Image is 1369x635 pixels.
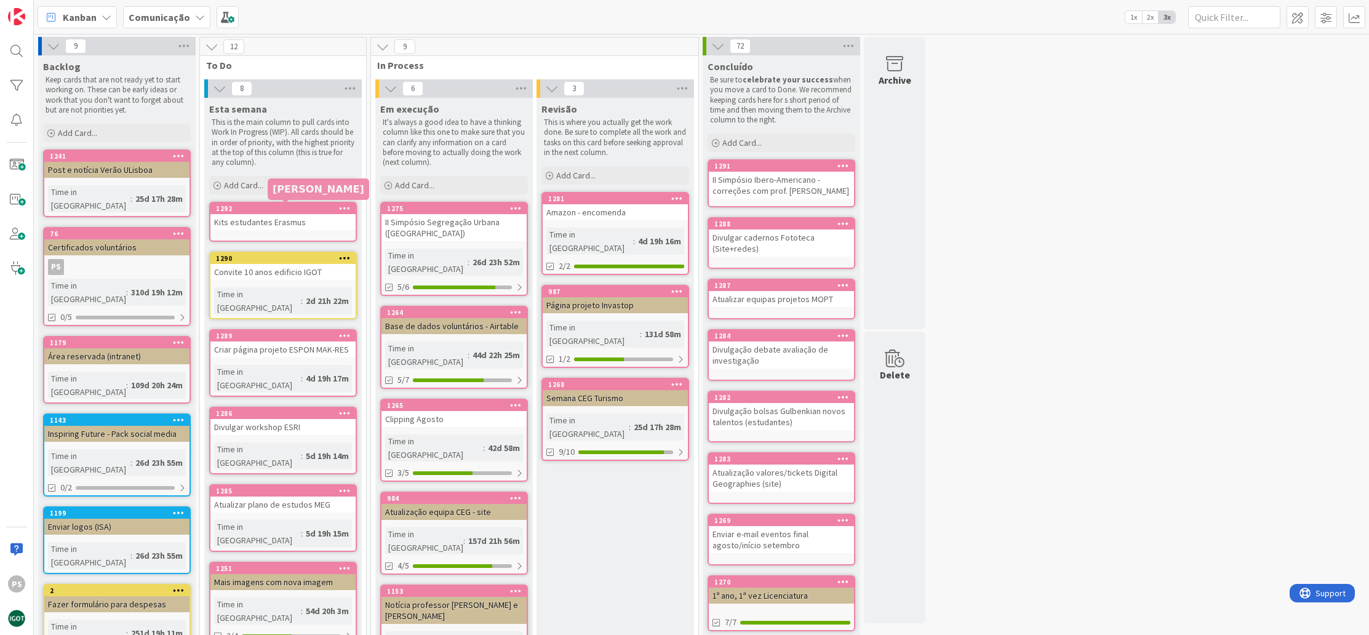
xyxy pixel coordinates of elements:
[50,586,190,595] div: 2
[44,162,190,178] div: Post e notícia Verão ULisboa
[381,586,527,624] div: 1153Notícia professor [PERSON_NAME] e [PERSON_NAME]
[60,311,72,324] span: 0/5
[44,585,190,596] div: 2
[44,228,190,255] div: 76Certificados voluntários
[485,441,523,455] div: 42d 58m
[714,578,854,586] div: 1270
[381,493,527,504] div: 984
[402,81,423,96] span: 6
[708,329,855,381] a: 1284Divulgação debate avaliação de investigação
[469,348,523,362] div: 44d 22h 25m
[548,287,688,296] div: 987
[543,286,688,297] div: 987
[381,411,527,427] div: Clipping Agosto
[210,264,356,280] div: Convite 10 anos edificio IGOT
[48,542,130,569] div: Time in [GEOGRAPHIC_DATA]
[635,234,684,248] div: 4d 19h 16m
[714,220,854,228] div: 1288
[381,307,527,334] div: 1264Base de dados voluntários - Airtable
[722,137,762,148] span: Add Card...
[709,280,854,307] div: 1287Atualizar equipas projetos MOPT
[210,330,356,341] div: 1289
[223,39,244,54] span: 12
[709,291,854,307] div: Atualizar equipas projetos MOPT
[714,455,854,463] div: 1283
[301,372,303,385] span: :
[708,575,855,631] a: 12701º ano, 1ª vez Licenciatura7/7
[214,597,301,625] div: Time in [GEOGRAPHIC_DATA]
[132,456,186,469] div: 26d 23h 55m
[381,307,527,318] div: 1264
[709,392,854,430] div: 1282Divulgação bolsas Gulbenkian novos talentos (estudantes)
[44,415,190,426] div: 1143
[65,39,86,54] span: 9
[381,400,527,411] div: 1265
[273,183,364,195] h5: [PERSON_NAME]
[301,294,303,308] span: :
[303,294,352,308] div: 2d 21h 22m
[231,81,252,96] span: 8
[469,255,523,269] div: 26d 23h 52m
[709,161,854,199] div: 1291II Simpósio Ibero-Americano - correções com prof. [PERSON_NAME]
[544,118,687,158] p: This is where you actually get the work done. Be sure to complete all the work and tasks on this ...
[559,445,575,458] span: 9/10
[50,230,190,238] div: 76
[44,519,190,535] div: Enviar logos (ISA)
[483,441,485,455] span: :
[385,249,468,276] div: Time in [GEOGRAPHIC_DATA]
[44,151,190,162] div: 1241
[43,227,191,326] a: 76Certificados voluntáriosPSTime in [GEOGRAPHIC_DATA]:310d 19h 12m0/5
[132,192,186,206] div: 25d 17h 28m
[709,218,854,257] div: 1288Divulgar cadernos Fototeca (Site+redes)
[714,393,854,402] div: 1282
[44,239,190,255] div: Certificados voluntários
[725,616,736,629] span: 7/7
[209,407,357,474] a: 1286Divulgar workshop ESRITime in [GEOGRAPHIC_DATA]:5d 19h 14m
[210,253,356,280] div: 1290Convite 10 anos edificio IGOT
[709,453,854,465] div: 1283
[214,365,301,392] div: Time in [GEOGRAPHIC_DATA]
[548,380,688,389] div: 1268
[50,416,190,425] div: 1143
[380,103,439,115] span: Em execução
[394,39,415,54] span: 9
[210,563,356,574] div: 1251
[44,259,190,275] div: PS
[546,413,629,441] div: Time in [GEOGRAPHIC_DATA]
[381,214,527,241] div: II Simpósio Segregação Urbana ([GEOGRAPHIC_DATA])
[210,419,356,435] div: Divulgar workshop ESRI
[303,449,352,463] div: 5d 19h 14m
[543,379,688,390] div: 1268
[543,204,688,220] div: Amazon - encomenda
[44,508,190,519] div: 1199
[395,180,434,191] span: Add Card...
[129,11,190,23] b: Comunicação
[301,449,303,463] span: :
[1159,11,1175,23] span: 3x
[209,202,357,242] a: 1292Kits estudantes Erasmus
[210,203,356,214] div: 1292
[709,403,854,430] div: Divulgação bolsas Gulbenkian novos talentos (estudantes)
[44,348,190,364] div: Área reservada (intranet)
[640,327,642,341] span: :
[730,39,751,54] span: 72
[301,527,303,540] span: :
[380,306,528,389] a: 1264Base de dados voluntários - AirtableTime in [GEOGRAPHIC_DATA]:44d 22h 25m5/7
[709,161,854,172] div: 1291
[709,172,854,199] div: II Simpósio Ibero-Americano - correções com prof. [PERSON_NAME]
[709,526,854,553] div: Enviar e-mail eventos final agosto/início setembro
[210,330,356,357] div: 1289Criar página projeto ESPON MAK-RES
[60,481,72,494] span: 0/2
[301,604,303,618] span: :
[44,585,190,612] div: 2Fazer formulário para despesas
[714,332,854,340] div: 1284
[564,81,585,96] span: 3
[381,400,527,427] div: 1265Clipping Agosto
[210,485,356,513] div: 1285Atualizar plano de estudos MEG
[541,285,689,368] a: 987Página projeto InvastopTime in [GEOGRAPHIC_DATA]:131d 58m1/2
[206,59,351,71] span: To Do
[43,60,81,73] span: Backlog
[629,420,631,434] span: :
[381,586,527,597] div: 1153
[879,73,911,87] div: Archive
